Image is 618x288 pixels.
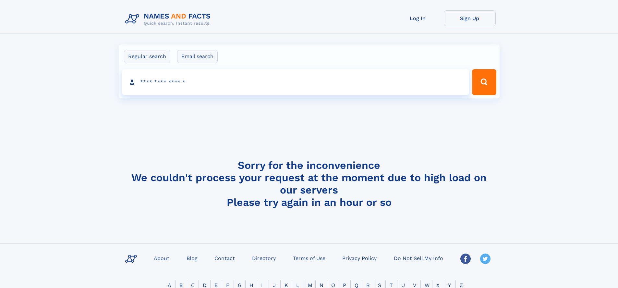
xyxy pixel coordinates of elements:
h4: Sorry for the inconvenience We couldn't process your request at the moment due to high load on ou... [123,159,496,208]
a: Do Not Sell My Info [391,253,446,263]
a: Terms of Use [290,253,328,263]
a: Privacy Policy [340,253,379,263]
img: Facebook [460,254,471,264]
label: Regular search [124,50,170,63]
input: search input [122,69,469,95]
a: Log In [392,10,444,26]
a: Directory [249,253,278,263]
label: Email search [177,50,218,63]
a: Contact [212,253,237,263]
img: Twitter [480,254,491,264]
a: About [151,253,172,263]
a: Sign Up [444,10,496,26]
button: Search Button [472,69,496,95]
a: Blog [184,253,200,263]
img: Logo Names and Facts [123,10,216,28]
